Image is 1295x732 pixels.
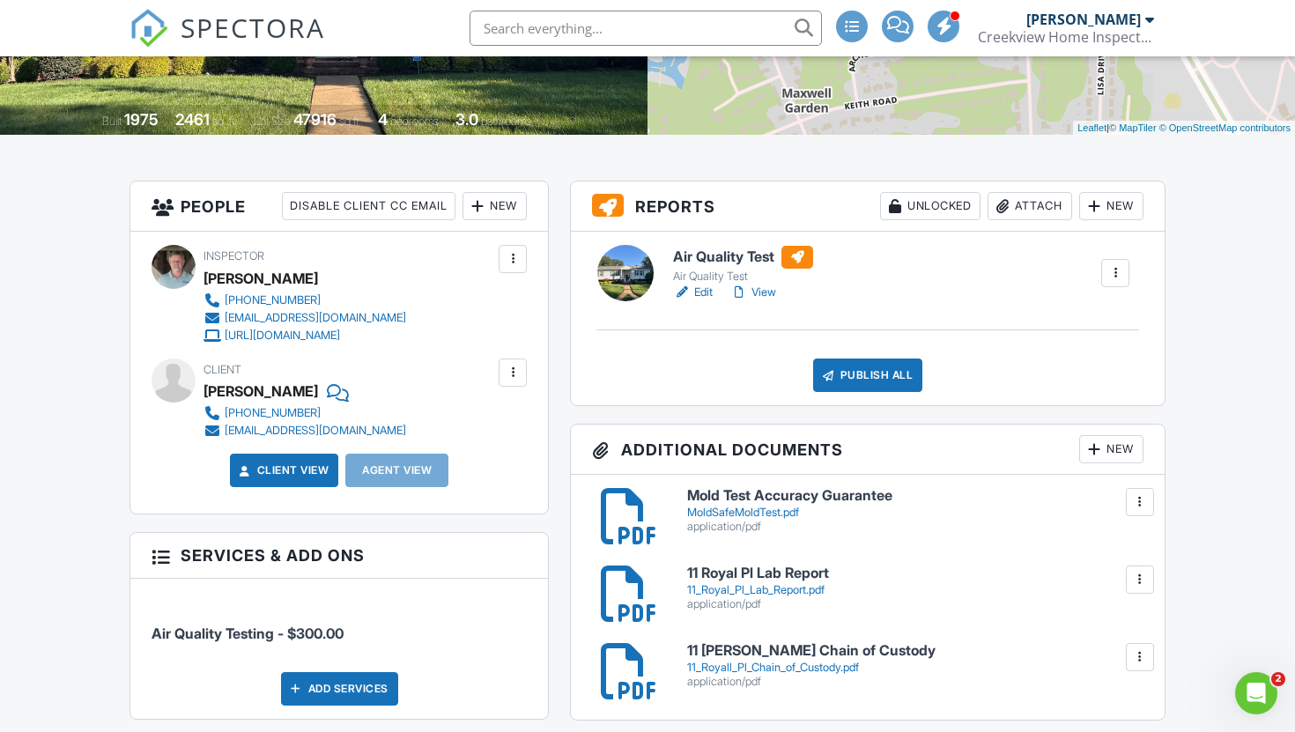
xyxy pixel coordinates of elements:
[687,643,1143,659] h6: 11 [PERSON_NAME] Chain of Custody
[571,425,1165,475] h3: Additional Documents
[1026,11,1141,28] div: [PERSON_NAME]
[687,520,1143,534] div: application/pdf
[203,292,406,309] a: [PHONE_NUMBER]
[378,110,388,129] div: 4
[390,115,439,128] span: bedrooms
[687,506,1143,520] div: MoldSafeMoldTest.pdf
[1159,122,1291,133] a: © OpenStreetMap contributors
[1235,672,1277,714] iframe: Intercom live chat
[470,11,822,46] input: Search everything...
[673,270,813,284] div: Air Quality Test
[571,181,1165,232] h3: Reports
[181,9,325,46] span: SPECTORA
[129,9,168,48] img: The Best Home Inspection Software - Spectora
[462,192,527,220] div: New
[203,378,318,404] div: [PERSON_NAME]
[225,406,321,420] div: [PHONE_NUMBER]
[102,115,122,128] span: Built
[203,404,406,422] a: [PHONE_NUMBER]
[203,265,318,292] div: [PERSON_NAME]
[203,327,406,344] a: [URL][DOMAIN_NAME]
[687,566,1143,610] a: 11 Royal Pl Lab Report 11_Royal_Pl_Lab_Report.pdf application/pdf
[130,181,548,232] h3: People
[203,309,406,327] a: [EMAIL_ADDRESS][DOMAIN_NAME]
[1079,435,1143,463] div: New
[687,488,1143,533] a: Mold Test Accuracy Guarantee MoldSafeMoldTest.pdf application/pdf
[212,115,237,128] span: sq. ft.
[124,110,159,129] div: 1975
[225,329,340,343] div: [URL][DOMAIN_NAME]
[730,284,776,301] a: View
[813,359,923,392] div: Publish All
[455,110,478,129] div: 3.0
[673,246,813,269] h6: Air Quality Test
[225,293,321,307] div: [PHONE_NUMBER]
[225,424,406,438] div: [EMAIL_ADDRESS][DOMAIN_NAME]
[978,28,1154,46] div: Creekview Home Inspections LLC
[293,110,337,129] div: 47916
[1077,122,1106,133] a: Leaflet
[687,675,1143,689] div: application/pdf
[673,246,813,285] a: Air Quality Test Air Quality Test
[175,110,210,129] div: 2461
[687,566,1143,581] h6: 11 Royal Pl Lab Report
[481,115,531,128] span: bathrooms
[281,672,398,706] div: Add Services
[130,533,548,579] h3: Services & Add ons
[282,192,455,220] div: Disable Client CC Email
[254,115,291,128] span: Lot Size
[1073,121,1295,136] div: |
[129,24,325,61] a: SPECTORA
[236,462,329,479] a: Client View
[687,488,1143,504] h6: Mold Test Accuracy Guarantee
[880,192,980,220] div: Unlocked
[687,661,1143,675] div: 11_Royall_Pl_Chain_of_Custody.pdf
[152,625,344,642] span: Air Quality Testing - $300.00
[1271,672,1285,686] span: 2
[687,643,1143,688] a: 11 [PERSON_NAME] Chain of Custody 11_Royall_Pl_Chain_of_Custody.pdf application/pdf
[673,284,713,301] a: Edit
[1079,192,1143,220] div: New
[339,115,361,128] span: sq.ft.
[152,592,527,657] li: Service: Air Quality Testing
[1109,122,1157,133] a: © MapTiler
[225,311,406,325] div: [EMAIL_ADDRESS][DOMAIN_NAME]
[203,422,406,440] a: [EMAIL_ADDRESS][DOMAIN_NAME]
[203,249,264,262] span: Inspector
[988,192,1072,220] div: Attach
[687,597,1143,611] div: application/pdf
[203,363,241,376] span: Client
[687,583,1143,597] div: 11_Royal_Pl_Lab_Report.pdf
